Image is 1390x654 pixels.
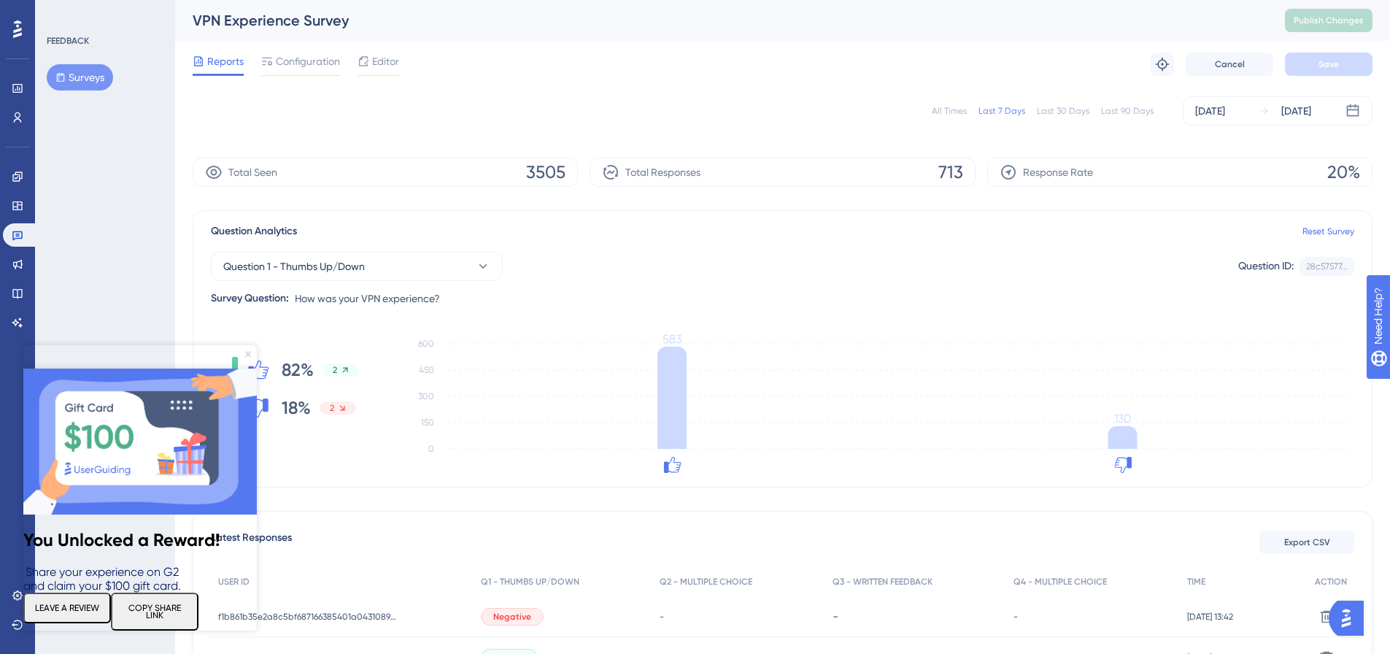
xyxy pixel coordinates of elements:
span: Question Analytics [211,223,297,240]
span: Cancel [1215,58,1245,70]
button: Cancel [1186,53,1273,76]
span: TIME [1187,576,1205,588]
iframe: UserGuiding AI Assistant Launcher [1329,596,1372,640]
span: 82% [282,358,314,382]
span: 2 [333,364,337,376]
span: Q3 - WRITTEN FEEDBACK [833,576,933,588]
span: Q1 - THUMBS UP/DOWN [481,576,579,588]
div: [DATE] [1195,102,1225,120]
div: [DATE] [1281,102,1311,120]
tspan: 130 [1114,412,1131,426]
span: Question 1 - Thumbs Up/Down [223,258,365,275]
div: Survey Question: [211,290,289,307]
tspan: 150 [421,418,434,428]
tspan: 0 [428,444,434,454]
div: Last 90 Days [1101,105,1154,117]
span: 2 [330,402,334,414]
div: Last 7 Days [978,105,1025,117]
span: Q2 - MULTIPLE CHOICE [660,576,752,588]
span: Total Seen [228,163,277,181]
button: Export CSV [1259,531,1354,554]
span: 3505 [526,161,565,184]
span: Need Help? [34,4,91,21]
span: ACTION [1315,576,1347,588]
span: Configuration [276,53,340,70]
span: Total Responses [625,163,700,181]
span: - [660,611,664,623]
span: Editor [372,53,399,70]
tspan: 600 [418,339,434,349]
button: Publish Changes [1285,9,1372,32]
span: - [1013,611,1018,623]
span: Save [1318,58,1339,70]
div: Last 30 Days [1037,105,1089,117]
button: Surveys [47,64,113,91]
span: [DATE] 13:42 [1187,611,1233,623]
span: Reports [207,53,244,70]
tspan: 583 [663,332,682,346]
tspan: 300 [418,391,434,401]
tspan: 450 [419,365,434,375]
span: Q4 - MULTIPLE CHOICE [1013,576,1107,588]
div: VPN Experience Survey [193,10,1248,31]
button: Save [1285,53,1372,76]
div: All Times [932,105,967,117]
span: Response Rate [1023,163,1093,181]
span: 713 [938,161,963,184]
span: Export CSV [1284,536,1330,548]
a: Reset Survey [1302,226,1354,237]
span: Share your experience on G2 [2,220,155,234]
div: FEEDBACK [47,35,89,47]
span: Publish Changes [1294,15,1364,26]
span: f1b861b35e2a8c5bf687166385401a0431089c3aac75ab572398e9c34d2bc764 [218,611,401,623]
span: 18% [282,396,311,420]
div: - [833,609,998,623]
span: How was your VPN experience? [295,290,440,307]
button: COPY SHARE LINK [88,247,175,285]
span: 20% [1327,161,1360,184]
span: Negative [493,611,531,623]
div: Question ID: [1238,257,1294,276]
div: 28c57577... [1306,261,1348,272]
button: Question 1 - Thumbs Up/Down [211,252,503,281]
